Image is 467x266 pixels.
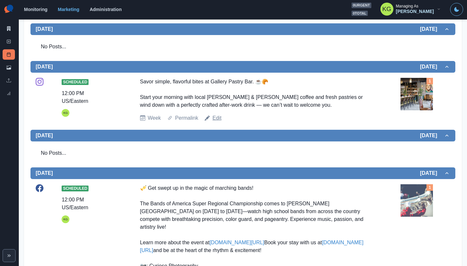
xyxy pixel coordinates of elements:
div: [DATE][DATE] [30,73,455,130]
div: Total Media Attached [426,184,433,191]
div: Katrina Gallardo [63,215,68,223]
a: Post Schedule [3,49,15,60]
div: Katrina Gallardo [382,1,391,17]
h2: [DATE] [420,132,444,139]
a: Permalink [175,114,198,122]
a: Edit [212,114,222,122]
img: nbspor9kn8sirpq4xw4z [401,184,433,217]
a: Marketing Summary [3,23,15,34]
button: Toggle Mode [450,3,463,16]
a: Review Summary [3,88,15,99]
div: [PERSON_NAME] [396,9,434,14]
div: Katrina Gallardo [63,109,68,117]
a: Marketing [58,7,79,12]
a: New Post [3,36,15,47]
button: [DATE][DATE] [30,130,455,141]
span: 0 urgent [352,3,371,8]
button: [DATE][DATE] [30,23,455,35]
h2: [DATE] [420,64,444,70]
div: 12:00 PM US/Eastern [62,196,111,212]
a: Monitoring [24,7,47,12]
button: Expand [3,249,16,262]
span: Scheduled [62,186,89,191]
div: No Posts... [36,144,450,162]
button: [DATE][DATE] [30,167,455,179]
div: 12:00 PM US/Eastern [62,90,111,105]
a: Week [148,114,161,122]
a: Administration [90,7,122,12]
h2: [DATE] [420,26,444,32]
button: Managing As[PERSON_NAME] [375,3,446,16]
div: Managing As [396,4,418,8]
button: [DATE][DATE] [30,61,455,73]
a: [DOMAIN_NAME][URL] [210,240,264,245]
div: [DATE][DATE] [30,141,455,167]
a: Uploads [3,75,15,86]
h2: [DATE] [36,170,53,176]
div: Savor simple, flavorful bites at Gallery Pastry Bar. ☕🥐 Start your morning with local [PERSON_NAM... [140,78,372,109]
img: b40itpvnnby5nkc7jfgs [401,78,433,110]
div: [DATE][DATE] [30,35,455,61]
h2: [DATE] [36,132,53,139]
span: Scheduled [62,79,89,85]
div: No Posts... [36,38,450,56]
span: 0 total [352,11,368,16]
h2: [DATE] [36,64,53,70]
h2: [DATE] [420,170,444,176]
div: Total Media Attached [426,78,433,84]
a: [DOMAIN_NAME][URL] [140,240,364,253]
h2: [DATE] [36,26,53,32]
a: Media Library [3,62,15,73]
